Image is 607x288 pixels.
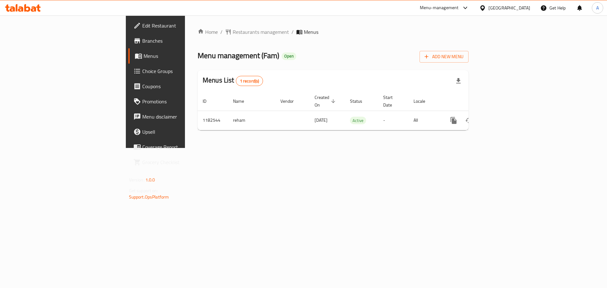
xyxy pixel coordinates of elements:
[198,92,512,130] table: enhanced table
[128,18,227,33] a: Edit Restaurant
[291,28,294,36] li: /
[142,22,222,29] span: Edit Restaurant
[441,92,512,111] th: Actions
[420,51,469,63] button: Add New Menu
[142,37,222,45] span: Branches
[203,76,263,86] h2: Menus List
[129,187,158,195] span: Get support on:
[142,98,222,105] span: Promotions
[236,78,263,84] span: 1 record(s)
[282,52,296,60] div: Open
[425,53,463,61] span: Add New Menu
[414,97,433,105] span: Locale
[145,176,155,184] span: 1.0.0
[128,124,227,139] a: Upsell
[128,109,227,124] a: Menu disclaimer
[420,4,459,12] div: Menu-management
[304,28,318,36] span: Menus
[142,67,222,75] span: Choice Groups
[408,111,441,130] td: All
[350,117,366,124] span: Active
[129,193,169,201] a: Support.OpsPlatform
[129,176,144,184] span: Version:
[488,4,530,11] div: [GEOGRAPHIC_DATA]
[128,48,227,64] a: Menus
[228,111,275,130] td: reham
[142,143,222,151] span: Coverage Report
[236,76,263,86] div: Total records count
[142,158,222,166] span: Grocery Checklist
[282,53,296,59] span: Open
[315,94,337,109] span: Created On
[383,94,401,109] span: Start Date
[596,4,599,11] span: A
[128,94,227,109] a: Promotions
[315,116,328,124] span: [DATE]
[461,113,476,128] button: Change Status
[142,113,222,120] span: Menu disclaimer
[350,97,371,105] span: Status
[446,113,461,128] button: more
[142,128,222,136] span: Upsell
[378,111,408,130] td: -
[128,79,227,94] a: Coupons
[198,48,279,63] span: Menu management ( Fam )
[198,28,469,36] nav: breadcrumb
[128,64,227,79] a: Choice Groups
[451,73,466,89] div: Export file
[280,97,302,105] span: Vendor
[225,28,289,36] a: Restaurants management
[128,155,227,170] a: Grocery Checklist
[144,52,222,60] span: Menus
[142,83,222,90] span: Coupons
[128,33,227,48] a: Branches
[233,28,289,36] span: Restaurants management
[233,97,252,105] span: Name
[128,139,227,155] a: Coverage Report
[203,97,215,105] span: ID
